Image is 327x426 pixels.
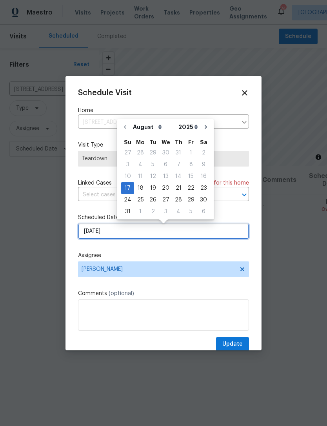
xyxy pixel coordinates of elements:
abbr: Tuesday [149,140,156,145]
div: Wed Jul 30 2025 [159,147,172,159]
div: 28 [134,147,147,158]
label: Visit Type [78,141,249,149]
input: Enter in an address [78,116,237,129]
div: 3 [159,206,172,217]
span: (optional) [109,291,134,296]
div: Wed Aug 27 2025 [159,194,172,206]
div: 25 [134,194,147,205]
div: 23 [197,183,210,194]
div: Fri Aug 15 2025 [185,170,197,182]
div: 31 [172,147,185,158]
span: Linked Cases [78,179,112,187]
button: Update [216,337,249,352]
div: 15 [185,171,197,182]
div: 21 [172,183,185,194]
div: 19 [147,183,159,194]
span: Schedule Visit [78,89,132,97]
div: 7 [172,159,185,170]
div: 27 [121,147,134,158]
abbr: Monday [136,140,145,145]
div: 30 [159,147,172,158]
select: Month [131,121,176,133]
div: 24 [121,194,134,205]
label: Scheduled Date [78,214,249,221]
div: 8 [185,159,197,170]
abbr: Saturday [200,140,207,145]
div: 4 [134,159,147,170]
div: 29 [185,194,197,205]
div: Tue Jul 29 2025 [147,147,159,159]
div: Wed Sep 03 2025 [159,206,172,218]
div: 22 [185,183,197,194]
div: Fri Aug 01 2025 [185,147,197,159]
div: Thu Jul 31 2025 [172,147,185,159]
label: Home [78,107,249,114]
div: 4 [172,206,185,217]
div: Thu Aug 07 2025 [172,159,185,170]
span: Close [240,89,249,97]
div: Fri Aug 08 2025 [185,159,197,170]
div: 6 [159,159,172,170]
div: Sun Aug 24 2025 [121,194,134,206]
span: Teardown [82,155,245,163]
div: Mon Aug 18 2025 [134,182,147,194]
div: Wed Aug 13 2025 [159,170,172,182]
div: 28 [172,194,185,205]
div: Sat Aug 02 2025 [197,147,210,159]
div: Tue Aug 05 2025 [147,159,159,170]
div: Sat Aug 30 2025 [197,194,210,206]
div: Mon Aug 25 2025 [134,194,147,206]
div: Mon Aug 11 2025 [134,170,147,182]
div: 26 [147,194,159,205]
button: Go to next month [200,119,212,135]
abbr: Wednesday [162,140,170,145]
div: 5 [185,206,197,217]
abbr: Thursday [175,140,182,145]
div: Sun Jul 27 2025 [121,147,134,159]
span: [PERSON_NAME] [82,266,235,272]
div: 1 [134,206,147,217]
div: 11 [134,171,147,182]
div: Tue Sep 02 2025 [147,206,159,218]
div: Wed Aug 06 2025 [159,159,172,170]
div: 20 [159,183,172,194]
div: 2 [197,147,210,158]
div: Thu Sep 04 2025 [172,206,185,218]
div: 3 [121,159,134,170]
div: 10 [121,171,134,182]
label: Assignee [78,252,249,259]
button: Go to previous month [119,119,131,135]
div: Tue Aug 12 2025 [147,170,159,182]
div: Sun Aug 31 2025 [121,206,134,218]
div: Mon Jul 28 2025 [134,147,147,159]
div: 14 [172,171,185,182]
div: Thu Aug 21 2025 [172,182,185,194]
div: 18 [134,183,147,194]
div: Mon Sep 01 2025 [134,206,147,218]
div: Sun Aug 03 2025 [121,159,134,170]
div: 5 [147,159,159,170]
div: 6 [197,206,210,217]
div: Fri Aug 29 2025 [185,194,197,206]
input: Select cases [78,189,227,201]
div: Sat Aug 16 2025 [197,170,210,182]
div: Sat Aug 09 2025 [197,159,210,170]
div: Mon Aug 04 2025 [134,159,147,170]
select: Year [176,121,200,133]
div: Tue Aug 19 2025 [147,182,159,194]
div: Fri Aug 22 2025 [185,182,197,194]
abbr: Friday [188,140,194,145]
button: Open [239,189,250,200]
span: Update [222,339,243,349]
div: Thu Aug 14 2025 [172,170,185,182]
div: 16 [197,171,210,182]
div: 9 [197,159,210,170]
label: Comments [78,290,249,297]
input: M/D/YYYY [78,223,249,239]
div: 29 [147,147,159,158]
div: 13 [159,171,172,182]
div: Sun Aug 10 2025 [121,170,134,182]
div: 12 [147,171,159,182]
div: Sun Aug 17 2025 [121,182,134,194]
div: 31 [121,206,134,217]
